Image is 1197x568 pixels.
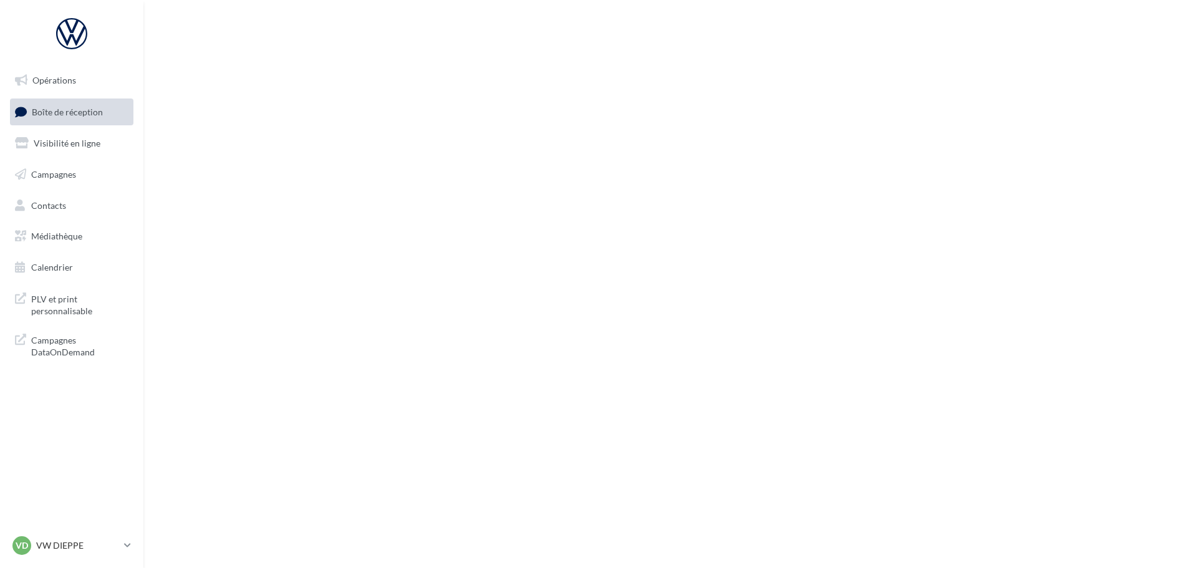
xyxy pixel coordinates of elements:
a: PLV et print personnalisable [7,286,136,322]
span: Boîte de réception [32,106,103,117]
span: Calendrier [31,262,73,272]
span: PLV et print personnalisable [31,291,128,317]
span: Campagnes DataOnDemand [31,332,128,359]
a: Campagnes [7,161,136,188]
a: Campagnes DataOnDemand [7,327,136,363]
a: Calendrier [7,254,136,281]
a: Contacts [7,193,136,219]
span: Campagnes [31,169,76,180]
a: Médiathèque [7,223,136,249]
a: Opérations [7,67,136,94]
span: VD [16,539,28,552]
span: Médiathèque [31,231,82,241]
a: VD VW DIEPPE [10,534,133,557]
span: Visibilité en ligne [34,138,100,148]
span: Opérations [32,75,76,85]
span: Contacts [31,200,66,210]
p: VW DIEPPE [36,539,119,552]
a: Boîte de réception [7,99,136,125]
a: Visibilité en ligne [7,130,136,156]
